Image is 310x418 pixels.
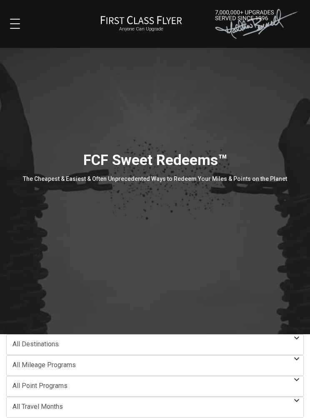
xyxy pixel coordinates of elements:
span: All Mileage Programs [12,361,76,369]
span: All Travel Months [12,403,63,410]
img: First Class Flyer [100,15,182,24]
a: First Class FlyerAnyone Can Upgrade [100,15,182,32]
span: All Point Programs [12,382,67,390]
h3: The Cheapest & Easiest & Often Unprecedented Ways to Redeem Your Miles & Points on the Planet [23,176,287,182]
h1: FCF Sweet Redeems™ [23,153,287,170]
small: Anyone Can Upgrade [100,26,182,32]
span: All Destinations [12,340,59,348]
